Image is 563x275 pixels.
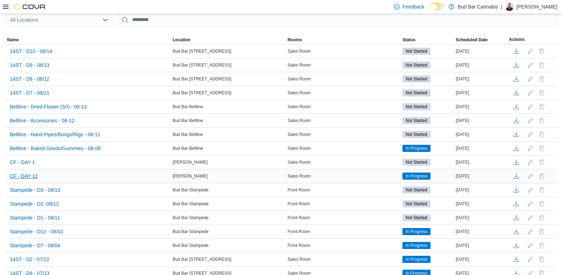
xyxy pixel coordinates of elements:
button: Edit count details [526,60,535,70]
div: Front Room [286,200,401,208]
div: [DATE] [454,130,508,139]
button: Stampede - D1 - 08/11 [7,212,63,223]
span: [PERSON_NAME] [173,173,208,179]
p: Bud Bar Cannabis [458,2,498,11]
span: Not Started [406,76,427,82]
button: Edit count details [526,129,535,140]
span: Not Started [406,159,427,165]
span: Stampede - D7 - 08/04 [10,242,60,249]
span: Rooms [287,37,302,43]
span: Scheduled Date [456,37,488,43]
div: Sales Room [286,255,401,264]
div: [DATE] [454,144,508,153]
button: Edit count details [526,157,535,168]
button: Status [401,36,454,44]
span: Bud Bar [STREET_ADDRESS] [173,76,231,82]
span: Stampede - D12 - 08/10 [10,228,63,235]
div: [DATE] [454,158,508,166]
div: Front Room [286,227,401,236]
button: Edit count details [526,115,535,126]
span: 14ST - D10 - 08/14 [10,48,52,55]
button: Scheduled Date [454,36,508,44]
span: Not Started [406,131,427,138]
div: [DATE] [454,172,508,180]
span: Not Started [402,200,431,207]
div: [DATE] [454,47,508,55]
button: Stampede - D3 - 08/13 [7,185,63,195]
button: Beltline - Accessories - 08-12 [7,115,77,126]
span: Name [7,37,19,43]
span: Status [402,37,416,43]
button: Edit count details [526,46,535,57]
div: Stephanie M [505,2,514,11]
button: Delete [537,158,546,166]
span: Not Started [402,186,431,194]
button: Delete [537,102,546,111]
span: Bud Bar Stampede [173,187,209,193]
p: [PERSON_NAME] [516,2,557,11]
button: Edit count details [526,74,535,84]
button: CF - DAY 1 [7,157,38,168]
div: [DATE] [454,186,508,194]
button: Delete [537,200,546,208]
button: Delete [537,186,546,194]
span: Stampede - D1 - 08/11 [10,214,60,221]
div: Front Room [286,186,401,194]
div: [DATE] [454,89,508,97]
div: Sales Room [286,102,401,111]
span: Location [173,37,190,43]
div: Sales Room [286,89,401,97]
span: CF - DAY 1 [10,159,35,166]
button: Delete [537,89,546,97]
button: Edit count details [526,212,535,223]
span: Bud Bar Stampede [173,229,209,234]
button: Edit count details [526,88,535,98]
span: 14ST - D9 - 08/13 [10,62,49,69]
span: Beltline - Baked Goods/Gummies - 08-08 [10,145,101,152]
span: In Progress [406,228,427,235]
button: 14ST - D9 - 08/13 [7,60,52,70]
button: 14ST - D2 - 07/22 [7,254,52,265]
span: In Progress [406,173,427,179]
span: In Progress [402,145,431,152]
button: Beltline - Dried Flower (S/I) - 08-13 [7,101,90,112]
span: Not Started [402,75,431,83]
div: [DATE] [454,241,508,250]
span: Not Started [406,117,427,124]
img: Cova [14,3,46,10]
span: Not Started [402,214,431,221]
button: Open list of options [102,17,108,23]
span: Beltline - Hand Pipes/Bongs/Rigs - 08-11 [10,131,100,138]
span: Not Started [406,90,427,96]
div: [DATE] [454,227,508,236]
div: Sales Room [286,61,401,69]
span: Not Started [406,62,427,68]
button: Edit count details [526,143,535,154]
span: In Progress [406,256,427,263]
span: In Progress [406,145,427,152]
span: Beltline - Dried Flower (S/I) - 08-13 [10,103,87,110]
button: Name [6,36,171,44]
span: Feedback [402,3,424,10]
p: | [501,2,502,11]
div: [DATE] [454,75,508,83]
div: Sales Room [286,130,401,139]
button: Delete [537,130,546,139]
button: 14ST - D8 - 08/12 [7,74,52,84]
div: [DATE] [454,213,508,222]
button: Edit count details [526,240,535,251]
button: Edit count details [526,254,535,265]
button: CF - DAY 12 [7,171,40,181]
span: Not Started [406,104,427,110]
div: Sales Room [286,116,401,125]
div: Sales Room [286,172,401,180]
span: Stampede - D2 -08/12 [10,200,59,207]
span: Not Started [402,131,431,138]
div: [DATE] [454,200,508,208]
button: Delete [537,116,546,125]
button: Rooms [286,36,401,44]
span: Bud Bar Stampede [173,215,209,221]
div: Front Room [286,213,401,222]
button: Delete [537,47,546,55]
button: Location [171,36,286,44]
